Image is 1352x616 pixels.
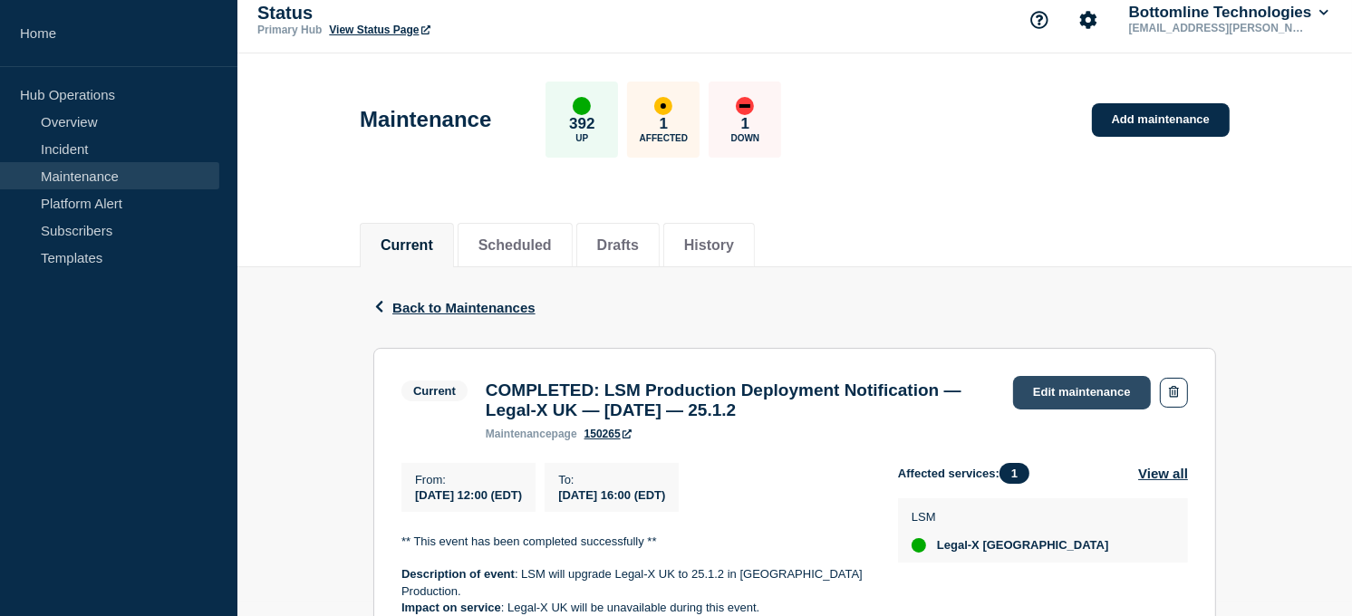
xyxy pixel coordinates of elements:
strong: Description of event [401,567,515,581]
button: Bottomline Technologies [1125,4,1332,22]
p: Affected [640,133,688,143]
p: 1 [660,115,668,133]
button: Account settings [1069,1,1107,39]
a: View Status Page [329,24,430,36]
button: Scheduled [478,237,552,254]
p: 1 [741,115,749,133]
div: affected [654,97,672,115]
span: [DATE] 16:00 (EDT) [558,488,665,502]
a: Add maintenance [1092,103,1230,137]
div: up [573,97,591,115]
button: View all [1138,463,1188,484]
span: Current [401,380,468,401]
strong: Impact on service [401,601,501,614]
span: maintenance [486,428,552,440]
span: Affected services: [898,463,1038,484]
p: Status [257,3,620,24]
p: ** This event has been completed successfully ** [401,534,869,550]
p: Down [731,133,760,143]
p: : Legal-X UK will be unavailable during this event. [401,600,869,616]
button: Support [1020,1,1058,39]
p: Up [575,133,588,143]
h3: COMPLETED: LSM Production Deployment Notification — Legal-X UK — [DATE] — 25.1.2 [486,380,995,420]
p: page [486,428,577,440]
p: 392 [569,115,594,133]
a: 150265 [584,428,632,440]
button: Current [381,237,433,254]
div: down [736,97,754,115]
div: up [912,538,926,553]
p: To : [558,473,665,486]
p: Primary Hub [257,24,322,36]
span: Back to Maintenances [392,300,536,315]
p: : LSM will upgrade Legal-X UK to 25.1.2 in [GEOGRAPHIC_DATA] Production. [401,566,869,600]
span: Legal-X [GEOGRAPHIC_DATA] [937,538,1108,553]
h1: Maintenance [360,107,491,132]
a: Edit maintenance [1013,376,1151,409]
p: [EMAIL_ADDRESS][PERSON_NAME][DOMAIN_NAME] [1125,22,1314,34]
p: LSM [912,510,1108,524]
button: Drafts [597,237,639,254]
button: History [684,237,734,254]
button: Back to Maintenances [373,300,536,315]
span: 1 [1000,463,1029,484]
p: From : [415,473,522,486]
span: [DATE] 12:00 (EDT) [415,488,522,502]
